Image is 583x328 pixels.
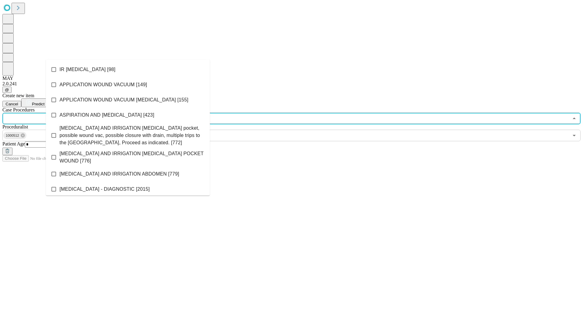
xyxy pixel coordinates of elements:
span: APPLICATION WOUND VACUUM [MEDICAL_DATA] [155] [60,96,188,104]
span: [MEDICAL_DATA] - DIAGNOSTIC [2015] [60,186,150,193]
span: ASPIRATION AND [MEDICAL_DATA] [423] [60,111,154,119]
span: Predict [32,102,44,106]
span: [MEDICAL_DATA] AND IRRIGATION [MEDICAL_DATA] POCKET WOUND [776] [60,150,205,165]
span: Create new item [2,93,34,98]
span: [MEDICAL_DATA] AND IRRIGATION [MEDICAL_DATA] pocket, possible wound vac, possible closure with dr... [60,125,205,146]
button: Predict [21,98,49,107]
span: IR [MEDICAL_DATA] [98] [60,66,115,73]
span: [MEDICAL_DATA] AND IRRIGATION ABDOMEN [779] [60,170,179,178]
button: Cancel [2,101,21,107]
button: @ [2,87,12,93]
span: APPLICATION WOUND VACUUM [149] [60,81,147,88]
button: Open [570,131,578,140]
span: 1000512 [3,132,22,139]
div: 2.0.241 [2,81,581,87]
span: Patient Age [2,141,25,146]
span: Proceduralist [2,124,28,129]
span: Cancel [5,102,18,106]
button: Close [570,114,578,123]
div: MAY [2,76,581,81]
div: 1000512 [3,132,26,139]
span: @ [5,87,9,92]
span: Scheduled Procedure [2,107,35,112]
